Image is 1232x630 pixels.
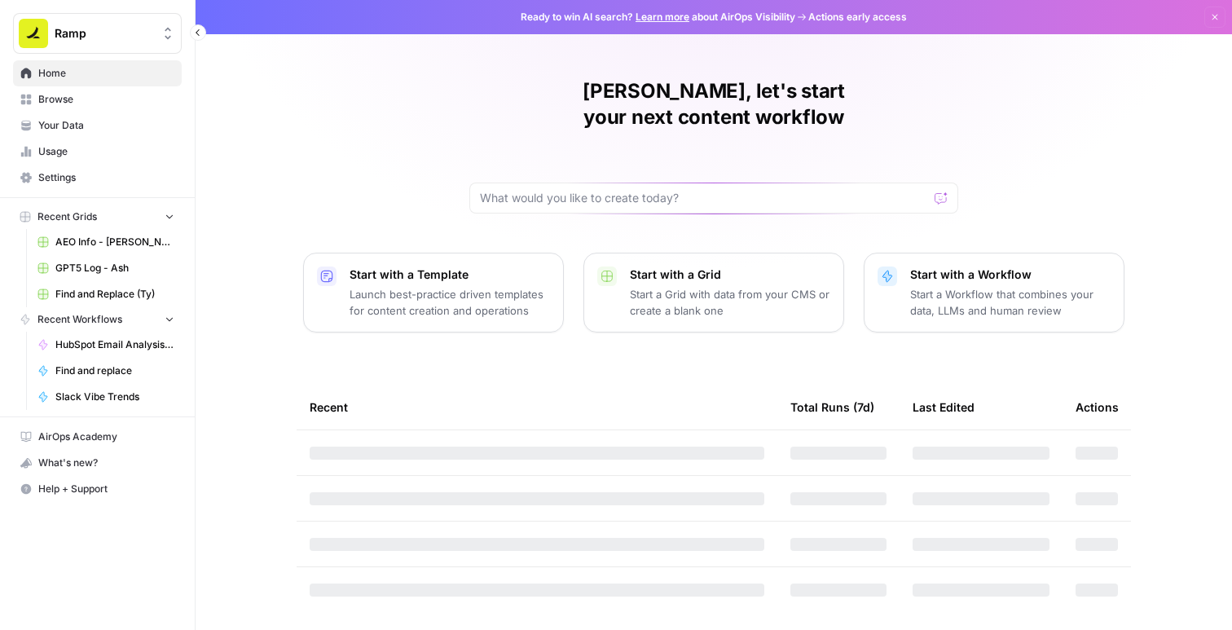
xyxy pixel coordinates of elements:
[30,229,182,255] a: AEO Info - [PERSON_NAME]
[480,190,928,206] input: What would you like to create today?
[38,144,174,159] span: Usage
[30,281,182,307] a: Find and Replace (Ty)
[790,385,874,430] div: Total Runs (7d)
[14,451,181,475] div: What's new?
[350,286,550,319] p: Launch best-practice driven templates for content creation and operations
[808,10,907,24] span: Actions early access
[30,358,182,384] a: Find and replace
[630,286,830,319] p: Start a Grid with data from your CMS or create a blank one
[350,267,550,283] p: Start with a Template
[13,86,182,112] a: Browse
[583,253,844,333] button: Start with a GridStart a Grid with data from your CMS or create a blank one
[13,424,182,450] a: AirOps Academy
[30,384,182,410] a: Slack Vibe Trends
[55,390,174,404] span: Slack Vibe Trends
[864,253,1124,333] button: Start with a WorkflowStart a Workflow that combines your data, LLMs and human review
[13,205,182,229] button: Recent Grids
[30,255,182,281] a: GPT5 Log - Ash
[38,92,174,107] span: Browse
[630,267,830,283] p: Start with a Grid
[1076,385,1119,430] div: Actions
[13,139,182,165] a: Usage
[913,385,975,430] div: Last Edited
[55,363,174,378] span: Find and replace
[55,337,174,352] span: HubSpot Email Analysis Segment
[38,66,174,81] span: Home
[55,261,174,275] span: GPT5 Log - Ash
[37,209,97,224] span: Recent Grids
[636,11,689,23] a: Learn more
[910,267,1111,283] p: Start with a Workflow
[55,235,174,249] span: AEO Info - [PERSON_NAME]
[13,112,182,139] a: Your Data
[38,170,174,185] span: Settings
[55,25,153,42] span: Ramp
[38,118,174,133] span: Your Data
[13,476,182,502] button: Help + Support
[38,482,174,496] span: Help + Support
[13,13,182,54] button: Workspace: Ramp
[38,430,174,444] span: AirOps Academy
[13,165,182,191] a: Settings
[37,312,122,327] span: Recent Workflows
[303,253,564,333] button: Start with a TemplateLaunch best-practice driven templates for content creation and operations
[469,78,958,130] h1: [PERSON_NAME], let's start your next content workflow
[521,10,795,24] span: Ready to win AI search? about AirOps Visibility
[13,307,182,332] button: Recent Workflows
[910,286,1111,319] p: Start a Workflow that combines your data, LLMs and human review
[310,385,764,430] div: Recent
[19,19,48,48] img: Ramp Logo
[13,60,182,86] a: Home
[55,287,174,302] span: Find and Replace (Ty)
[30,332,182,358] a: HubSpot Email Analysis Segment
[13,450,182,476] button: What's new?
